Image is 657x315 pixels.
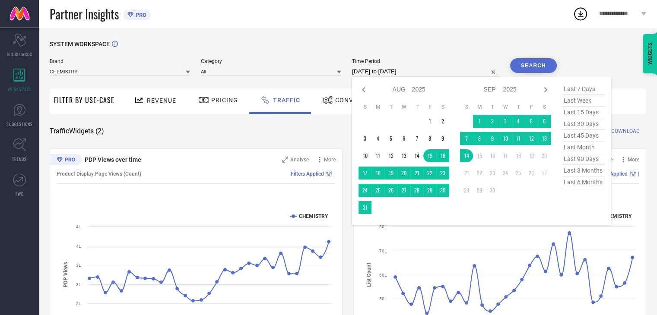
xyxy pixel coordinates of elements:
text: 4L [76,224,81,229]
td: Thu Sep 11 2025 [512,132,525,145]
tspan: PDP Views [63,262,69,287]
span: FWD [16,191,24,197]
div: Next month [540,85,551,95]
th: Sunday [359,104,371,110]
th: Monday [371,104,384,110]
td: Fri Aug 01 2025 [423,115,436,128]
td: Tue Aug 05 2025 [384,132,397,145]
th: Thursday [410,104,423,110]
td: Mon Sep 15 2025 [473,149,486,162]
span: TRENDS [12,156,27,162]
text: 4L [76,244,81,249]
td: Mon Aug 11 2025 [371,149,384,162]
span: Traffic [273,97,300,104]
span: last 45 days [562,130,605,142]
td: Mon Sep 08 2025 [473,132,486,145]
td: Sun Aug 24 2025 [359,184,371,197]
text: 70L [379,249,387,253]
span: Filter By Use-Case [54,95,114,105]
span: Pricing [211,97,238,104]
td: Sun Sep 21 2025 [460,167,473,180]
td: Sat Sep 06 2025 [538,115,551,128]
td: Sat Sep 27 2025 [538,167,551,180]
th: Thursday [512,104,525,110]
th: Monday [473,104,486,110]
td: Wed Sep 24 2025 [499,167,512,180]
span: Filters Applied [291,171,324,177]
th: Tuesday [486,104,499,110]
span: Product Display Page Views (Count) [57,171,141,177]
span: SUGGESTIONS [6,121,33,127]
span: Time Period [352,58,499,64]
td: Thu Aug 21 2025 [410,167,423,180]
td: Fri Aug 15 2025 [423,149,436,162]
th: Friday [423,104,436,110]
div: Previous month [359,85,369,95]
div: Open download list [573,6,588,22]
td: Fri Aug 29 2025 [423,184,436,197]
td: Thu Aug 07 2025 [410,132,423,145]
td: Sun Sep 28 2025 [460,184,473,197]
td: Sat Aug 02 2025 [436,115,449,128]
td: Fri Aug 08 2025 [423,132,436,145]
button: Search [510,58,557,73]
span: | [334,171,336,177]
td: Mon Sep 22 2025 [473,167,486,180]
td: Sat Sep 20 2025 [538,149,551,162]
td: Tue Sep 16 2025 [486,149,499,162]
td: Sat Sep 13 2025 [538,132,551,145]
text: 50L [379,296,387,301]
td: Fri Aug 22 2025 [423,167,436,180]
text: 80L [379,224,387,229]
span: Conversion [335,97,377,104]
span: last 30 days [562,118,605,130]
td: Fri Sep 26 2025 [525,167,538,180]
text: CHEMISTRY [299,213,328,219]
td: Mon Sep 29 2025 [473,184,486,197]
td: Wed Aug 13 2025 [397,149,410,162]
span: More [324,157,336,163]
span: Brand [50,58,190,64]
td: Thu Aug 14 2025 [410,149,423,162]
td: Wed Aug 06 2025 [397,132,410,145]
span: SCORECARDS [7,51,32,57]
span: SYSTEM WORKSPACE [50,41,110,47]
td: Tue Sep 09 2025 [486,132,499,145]
td: Mon Aug 18 2025 [371,167,384,180]
td: Sat Aug 23 2025 [436,167,449,180]
span: More [628,157,639,163]
th: Tuesday [384,104,397,110]
span: last 3 months [562,165,605,176]
td: Sun Aug 03 2025 [359,132,371,145]
td: Mon Aug 04 2025 [371,132,384,145]
td: Sat Aug 30 2025 [436,184,449,197]
input: Select time period [352,66,499,77]
span: Partner Insights [50,5,119,23]
td: Tue Aug 26 2025 [384,184,397,197]
text: 3L [76,263,81,268]
td: Fri Sep 12 2025 [525,132,538,145]
td: Sun Sep 14 2025 [460,149,473,162]
th: Wednesday [397,104,410,110]
th: Wednesday [499,104,512,110]
span: last 15 days [562,107,605,118]
span: | [638,171,639,177]
span: last 6 months [562,176,605,188]
td: Mon Sep 01 2025 [473,115,486,128]
td: Wed Sep 17 2025 [499,149,512,162]
td: Tue Sep 23 2025 [486,167,499,180]
span: PDP Views over time [85,156,141,163]
span: Revenue [147,97,176,104]
td: Thu Aug 28 2025 [410,184,423,197]
span: last week [562,95,605,107]
span: Traffic Widgets ( 2 ) [50,127,104,135]
td: Tue Aug 12 2025 [384,149,397,162]
td: Sun Sep 07 2025 [460,132,473,145]
span: WORKSPACE [8,86,32,92]
text: 2L [76,301,81,306]
span: last month [562,142,605,153]
td: Wed Sep 03 2025 [499,115,512,128]
td: Thu Sep 04 2025 [512,115,525,128]
th: Friday [525,104,538,110]
text: 3L [76,282,81,287]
